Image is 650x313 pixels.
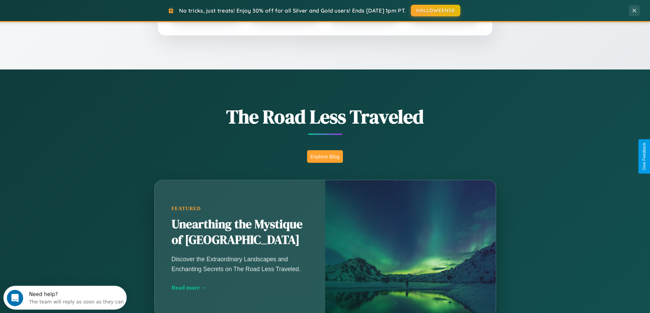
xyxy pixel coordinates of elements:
button: HALLOWEEN30 [411,5,460,16]
div: The team will reply as soon as they can [26,11,120,18]
h2: Unearthing the Mystique of [GEOGRAPHIC_DATA] [172,217,308,248]
div: Read more → [172,284,308,291]
p: Discover the Extraordinary Landscapes and Enchanting Secrets on The Road Less Traveled. [172,254,308,273]
div: Featured [172,206,308,212]
span: No tricks, just treats! Enjoy 30% off for all Silver and Gold users! Ends [DATE] 1pm PT. [179,7,406,14]
div: Give Feedback [642,143,647,170]
iframe: Intercom live chat [7,290,23,306]
button: Explore Blog [307,150,343,163]
h1: The Road Less Traveled [120,104,530,130]
iframe: Intercom live chat discovery launcher [3,286,127,310]
div: Open Intercom Messenger [3,3,127,21]
div: Need help? [26,6,120,11]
